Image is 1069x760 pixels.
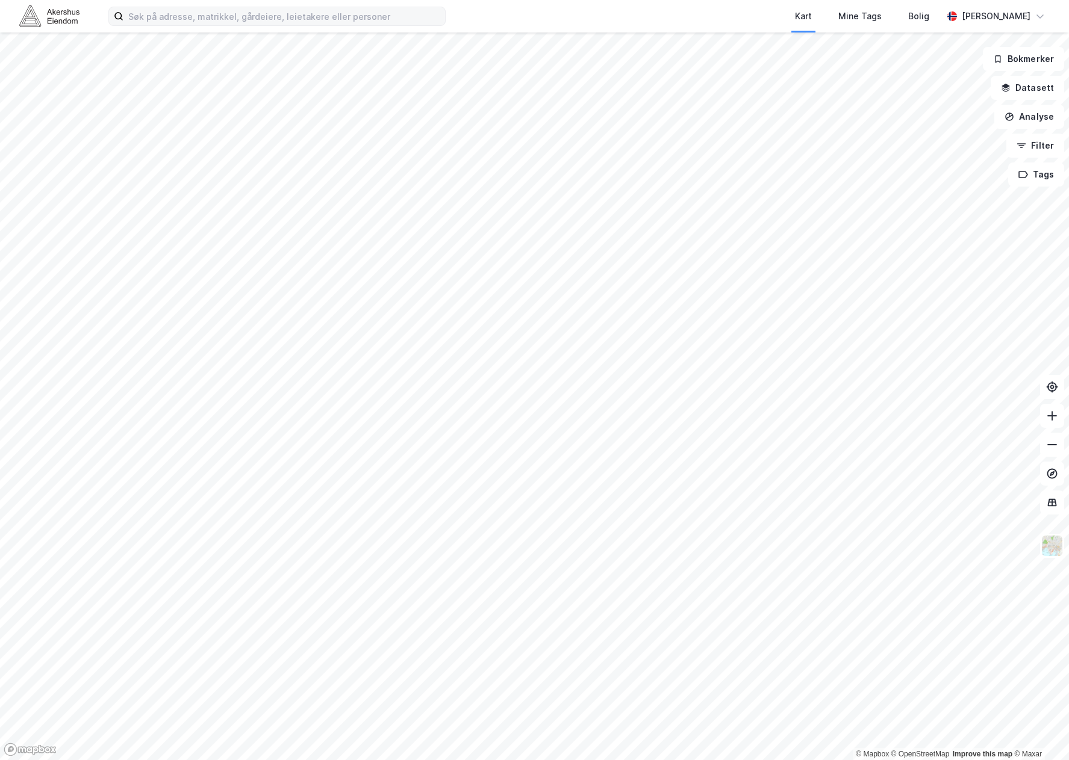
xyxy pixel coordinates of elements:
[953,750,1012,758] a: Improve this map
[1041,534,1064,557] img: Z
[908,9,929,23] div: Bolig
[838,9,882,23] div: Mine Tags
[994,105,1064,129] button: Analyse
[891,750,950,758] a: OpenStreetMap
[991,76,1064,100] button: Datasett
[962,9,1030,23] div: [PERSON_NAME]
[856,750,889,758] a: Mapbox
[1006,134,1064,158] button: Filter
[983,47,1064,71] button: Bokmerker
[4,743,57,756] a: Mapbox homepage
[123,7,445,25] input: Søk på adresse, matrikkel, gårdeiere, leietakere eller personer
[1009,702,1069,760] iframe: Chat Widget
[795,9,812,23] div: Kart
[1008,162,1064,187] button: Tags
[19,5,79,26] img: akershus-eiendom-logo.9091f326c980b4bce74ccdd9f866810c.svg
[1009,702,1069,760] div: Kontrollprogram for chat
